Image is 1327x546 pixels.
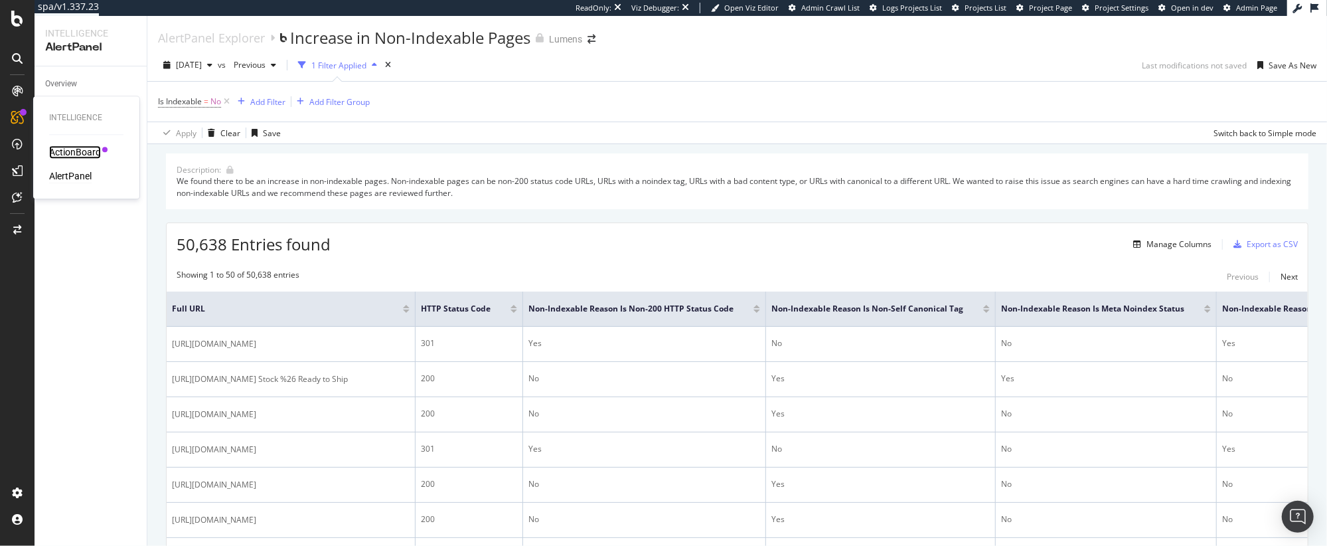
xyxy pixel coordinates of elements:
[172,443,256,456] span: [URL][DOMAIN_NAME]
[49,112,123,124] div: Intelligence
[549,33,582,46] div: Lumens
[1223,3,1277,13] a: Admin Page
[1227,269,1259,285] button: Previous
[421,303,491,315] span: HTTP Status Code
[49,145,101,159] a: ActionBoard
[311,60,366,71] div: 1 Filter Applied
[1029,3,1072,13] span: Project Page
[1171,3,1213,13] span: Open in dev
[1281,271,1298,282] div: Next
[965,3,1006,13] span: Projects List
[228,54,281,76] button: Previous
[1146,238,1211,250] div: Manage Columns
[172,408,256,421] span: [URL][DOMAIN_NAME]
[1236,3,1277,13] span: Admin Page
[870,3,942,13] a: Logs Projects List
[1001,408,1211,420] div: No
[177,269,299,285] div: Showing 1 to 50 of 50,638 entries
[1082,3,1148,13] a: Project Settings
[587,35,595,44] div: arrow-right-arrow-left
[528,443,760,455] div: Yes
[232,94,285,110] button: Add Filter
[172,513,256,527] span: [URL][DOMAIN_NAME]
[771,408,990,420] div: Yes
[528,337,760,349] div: Yes
[172,373,348,386] span: [URL][DOMAIN_NAME] Stock %26 Ready to Ship
[1269,60,1316,71] div: Save As New
[158,122,196,143] button: Apply
[177,233,331,255] span: 50,638 Entries found
[771,478,990,490] div: Yes
[1001,303,1184,315] span: Non-Indexable Reason is Meta noindex Status
[172,478,256,492] span: [URL][DOMAIN_NAME]
[177,164,221,175] div: Description:
[1213,128,1316,139] div: Switch back to Simple mode
[382,58,394,72] div: times
[711,3,779,13] a: Open Viz Editor
[1281,269,1298,285] button: Next
[1282,501,1314,533] div: Open Intercom Messenger
[1001,373,1211,385] div: Yes
[771,303,963,315] span: Non-Indexable Reason is Non-Self Canonical Tag
[576,3,611,13] div: ReadOnly:
[421,408,517,420] div: 200
[421,337,517,349] div: 301
[1001,337,1211,349] div: No
[177,175,1298,198] div: We found there to be an increase in non-indexable pages. Non-indexable pages can be non-200 statu...
[228,59,266,70] span: Previous
[771,337,990,349] div: No
[291,94,370,110] button: Add Filter Group
[771,513,990,525] div: Yes
[631,3,679,13] div: Viz Debugger:
[771,443,990,455] div: No
[1247,238,1298,250] div: Export as CSV
[45,27,136,40] div: Intelligence
[220,128,240,139] div: Clear
[1208,122,1316,143] button: Switch back to Simple mode
[45,40,136,55] div: AlertPanel
[290,27,530,49] div: Increase in Non-Indexable Pages
[1016,3,1072,13] a: Project Page
[158,54,218,76] button: [DATE]
[724,3,779,13] span: Open Viz Editor
[1228,234,1298,255] button: Export as CSV
[250,96,285,108] div: Add Filter
[263,128,281,139] div: Save
[421,373,517,385] div: 200
[158,31,265,45] a: AlertPanel Explorer
[789,3,860,13] a: Admin Crawl List
[210,92,221,111] span: No
[172,337,256,351] span: [URL][DOMAIN_NAME]
[882,3,942,13] span: Logs Projects List
[771,373,990,385] div: Yes
[202,122,240,143] button: Clear
[1001,443,1211,455] div: No
[293,54,382,76] button: 1 Filter Applied
[528,303,734,315] span: Non-Indexable Reason is Non-200 HTTP Status Code
[1001,478,1211,490] div: No
[528,478,760,490] div: No
[45,77,137,91] a: Overview
[158,96,202,107] span: Is Indexable
[1227,271,1259,282] div: Previous
[952,3,1006,13] a: Projects List
[218,59,228,70] span: vs
[1158,3,1213,13] a: Open in dev
[49,169,92,183] a: AlertPanel
[246,122,281,143] button: Save
[528,373,760,385] div: No
[45,77,77,91] div: Overview
[1095,3,1148,13] span: Project Settings
[172,303,383,315] span: Full URL
[528,408,760,420] div: No
[176,128,196,139] div: Apply
[801,3,860,13] span: Admin Crawl List
[421,513,517,525] div: 200
[204,96,208,107] span: =
[176,59,202,70] span: 2025 Sep. 11th
[1128,236,1211,252] button: Manage Columns
[421,478,517,490] div: 200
